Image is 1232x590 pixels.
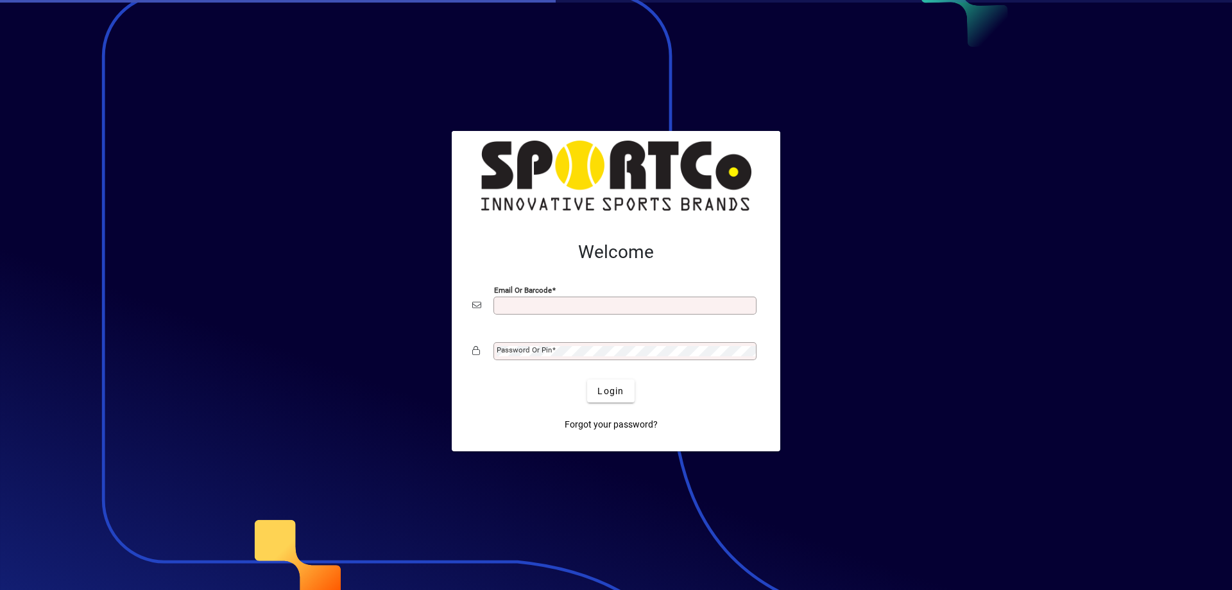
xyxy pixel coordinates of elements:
span: Forgot your password? [565,418,658,431]
button: Login [587,379,634,403]
mat-label: Password or Pin [497,345,552,354]
span: Login [597,385,624,398]
mat-label: Email or Barcode [494,286,552,295]
h2: Welcome [472,241,760,263]
a: Forgot your password? [560,413,663,436]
